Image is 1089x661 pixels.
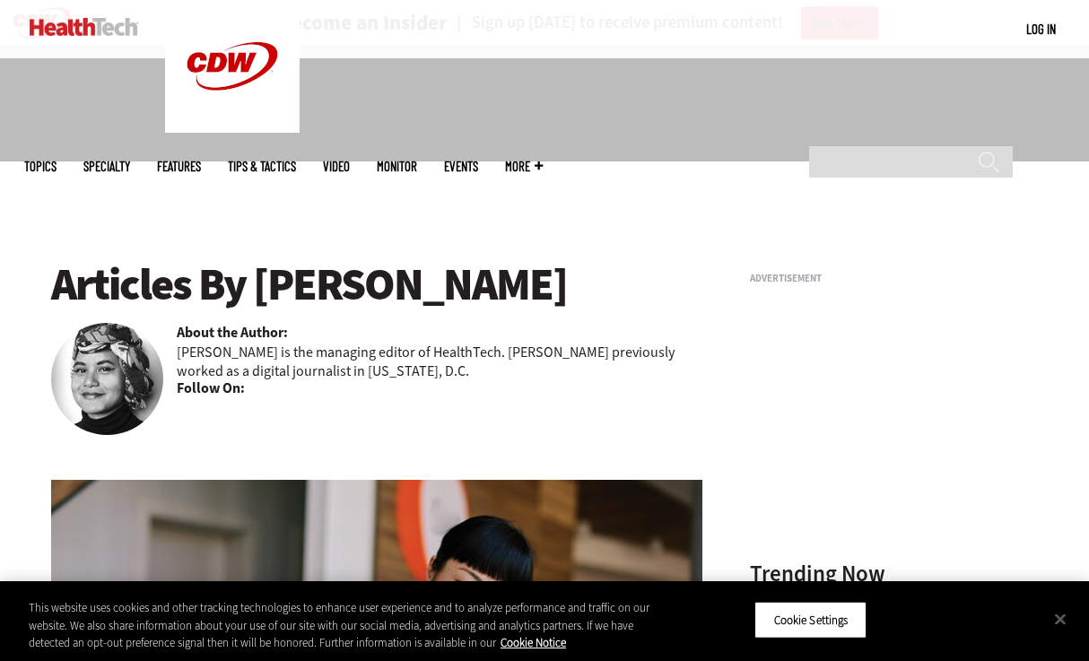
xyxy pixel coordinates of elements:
[24,160,57,173] span: Topics
[83,160,130,173] span: Specialty
[754,601,867,639] button: Cookie Settings
[750,274,1019,283] h3: Advertisement
[29,599,653,652] div: This website uses cookies and other tracking technologies to enhance user experience and to analy...
[228,160,296,173] a: Tips & Tactics
[444,160,478,173] a: Events
[377,160,417,173] a: MonITor
[1026,21,1056,37] a: Log in
[505,160,543,173] span: More
[177,378,245,398] b: Follow On:
[157,160,201,173] a: Features
[1026,20,1056,39] div: User menu
[177,343,702,380] p: [PERSON_NAME] is the managing editor of HealthTech. [PERSON_NAME] previously worked as a digital ...
[1041,599,1080,639] button: Close
[750,562,1019,585] h3: Trending Now
[750,291,1019,515] iframe: advertisement
[177,323,288,343] b: About the Author:
[501,635,566,650] a: More information about your privacy
[30,18,138,36] img: Home
[51,323,163,435] img: Teta-Alim
[51,260,702,309] h1: Articles By [PERSON_NAME]
[165,118,300,137] a: CDW
[323,160,350,173] a: Video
